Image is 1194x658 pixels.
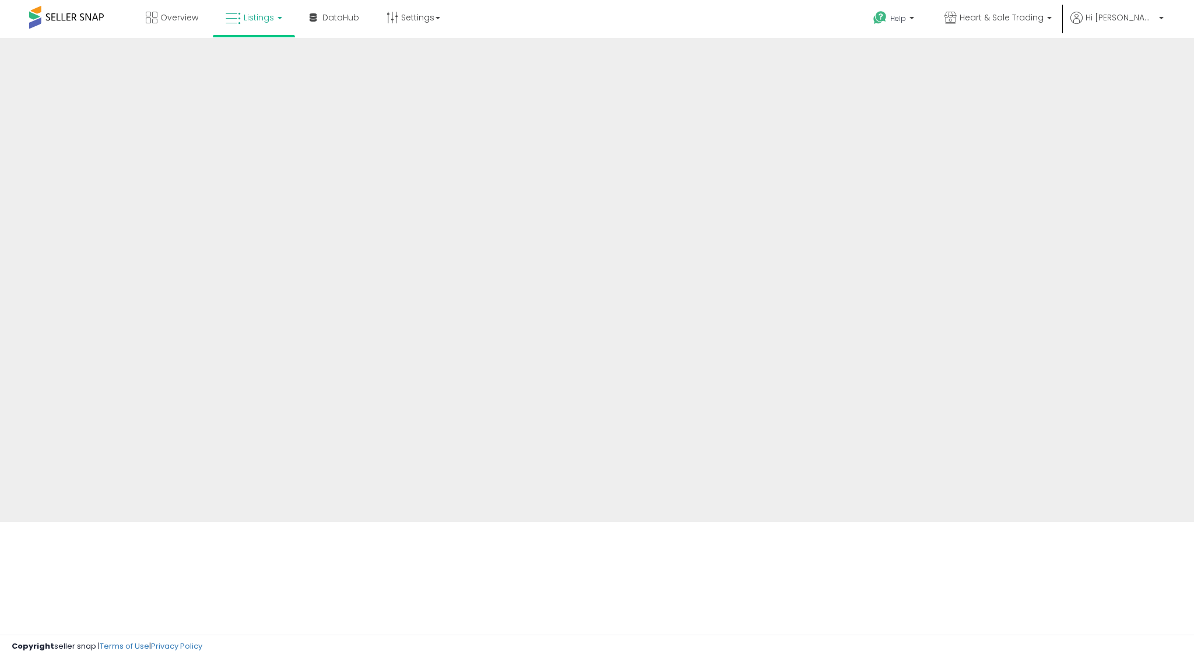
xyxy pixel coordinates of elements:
[960,12,1044,23] span: Heart & Sole Trading
[160,12,198,23] span: Overview
[873,10,887,25] i: Get Help
[1070,12,1164,38] a: Hi [PERSON_NAME]
[244,12,274,23] span: Listings
[322,12,359,23] span: DataHub
[864,2,926,38] a: Help
[1086,12,1156,23] span: Hi [PERSON_NAME]
[890,13,906,23] span: Help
